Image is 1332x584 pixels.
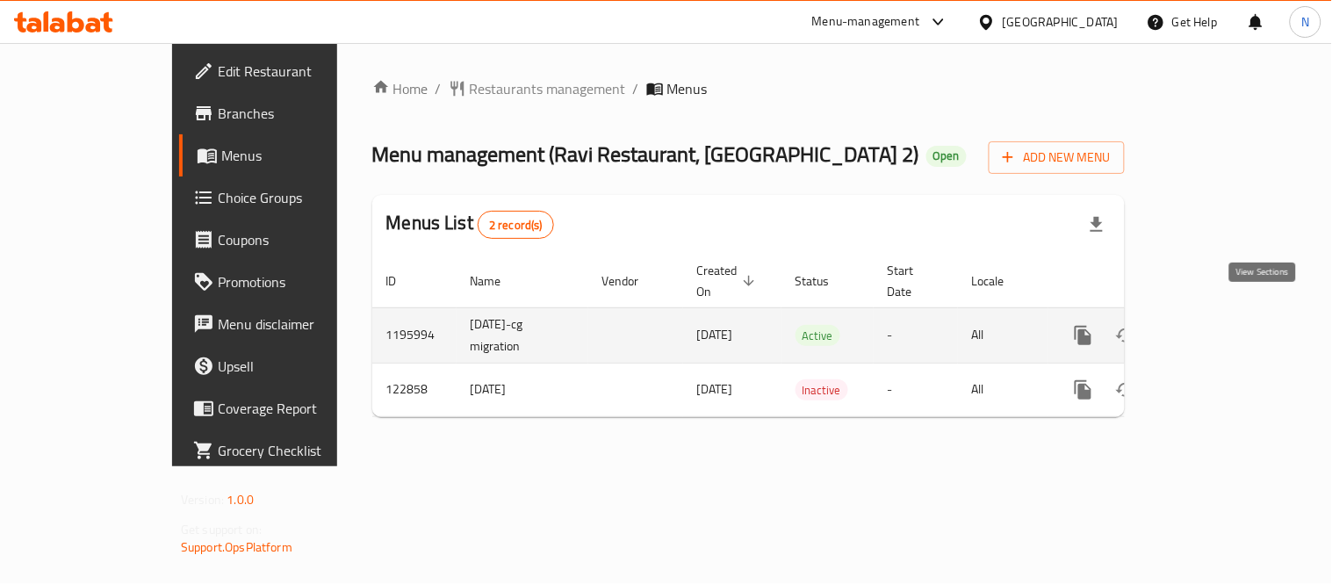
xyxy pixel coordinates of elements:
[218,103,380,124] span: Branches
[218,271,380,292] span: Promotions
[1003,147,1111,169] span: Add New Menu
[470,78,626,99] span: Restaurants management
[436,78,442,99] li: /
[1076,204,1118,246] div: Export file
[181,518,262,541] span: Get support on:
[181,488,224,511] span: Version:
[449,78,626,99] a: Restaurants management
[697,323,733,346] span: [DATE]
[796,380,848,400] span: Inactive
[812,11,920,32] div: Menu-management
[179,303,394,345] a: Menu disclaimer
[1105,369,1147,411] button: Change Status
[697,260,760,302] span: Created On
[218,440,380,461] span: Grocery Checklist
[697,378,733,400] span: [DATE]
[179,429,394,472] a: Grocery Checklist
[179,134,394,177] a: Menus
[181,536,292,559] a: Support.OpsPlatform
[372,134,919,174] span: Menu management ( Ravi Restaurant, [GEOGRAPHIC_DATA] 2 )
[179,50,394,92] a: Edit Restaurant
[667,78,708,99] span: Menus
[179,261,394,303] a: Promotions
[1301,12,1309,32] span: N
[796,326,840,346] span: Active
[1003,12,1119,32] div: [GEOGRAPHIC_DATA]
[218,314,380,335] span: Menu disclaimer
[457,307,588,363] td: [DATE]-cg migration
[227,488,254,511] span: 1.0.0
[633,78,639,99] li: /
[386,210,554,239] h2: Menus List
[221,145,380,166] span: Menus
[386,270,420,292] span: ID
[179,219,394,261] a: Coupons
[1048,255,1245,308] th: Actions
[372,363,457,416] td: 122858
[179,345,394,387] a: Upsell
[796,379,848,400] div: Inactive
[874,363,958,416] td: -
[1105,314,1147,357] button: Change Status
[796,325,840,346] div: Active
[1062,369,1105,411] button: more
[972,270,1027,292] span: Locale
[471,270,524,292] span: Name
[602,270,662,292] span: Vendor
[1062,314,1105,357] button: more
[179,92,394,134] a: Branches
[989,141,1125,174] button: Add New Menu
[218,398,380,419] span: Coverage Report
[372,307,457,363] td: 1195994
[218,229,380,250] span: Coupons
[479,217,553,234] span: 2 record(s)
[372,255,1245,417] table: enhanced table
[218,187,380,208] span: Choice Groups
[218,356,380,377] span: Upsell
[372,78,1125,99] nav: breadcrumb
[478,211,554,239] div: Total records count
[958,363,1048,416] td: All
[958,307,1048,363] td: All
[457,363,588,416] td: [DATE]
[372,78,428,99] a: Home
[874,307,958,363] td: -
[888,260,937,302] span: Start Date
[926,148,967,163] span: Open
[796,270,853,292] span: Status
[179,177,394,219] a: Choice Groups
[926,146,967,167] div: Open
[218,61,380,82] span: Edit Restaurant
[179,387,394,429] a: Coverage Report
